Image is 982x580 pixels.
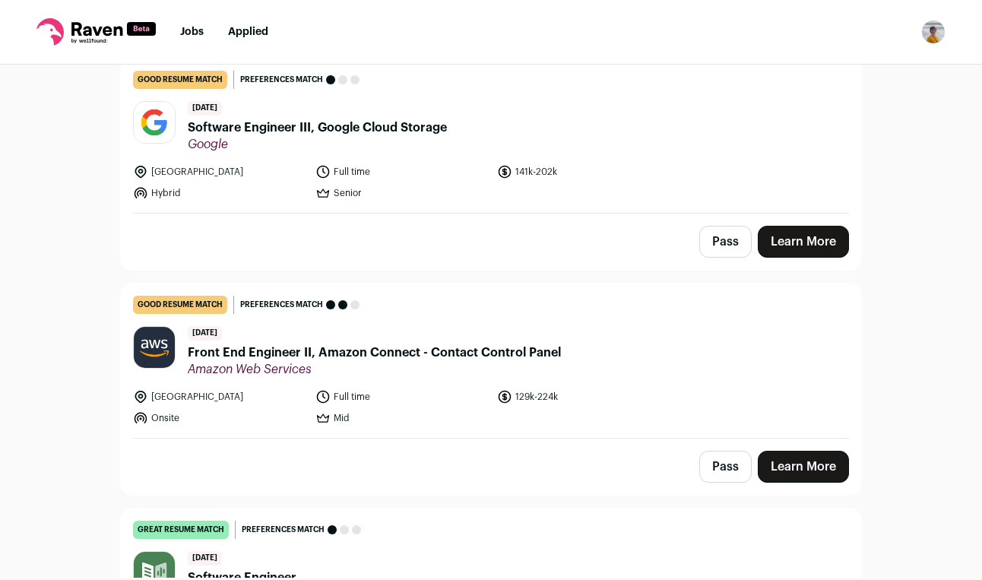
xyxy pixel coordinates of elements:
span: Preferences match [240,72,323,87]
img: a11044fc5a73db7429cab08e8b8ffdb841ee144be2dff187cdde6ecf1061de85.jpg [134,327,175,368]
div: good resume match [133,71,227,89]
span: Preferences match [242,522,325,537]
a: Applied [228,27,268,37]
div: good resume match [133,296,227,314]
span: [DATE] [188,101,222,116]
img: 9174622-medium_jpg [921,20,946,44]
li: Full time [315,164,489,179]
span: Google [188,137,447,152]
span: Software Engineer III, Google Cloud Storage [188,119,447,137]
div: great resume match [133,521,229,539]
a: Learn More [758,226,849,258]
a: good resume match Preferences match [DATE] Software Engineer III, Google Cloud Storage Google [GE... [121,59,861,213]
a: Jobs [180,27,204,37]
li: 129k-224k [497,389,670,404]
li: 141k-202k [497,164,670,179]
li: [GEOGRAPHIC_DATA] [133,164,306,179]
a: Learn More [758,451,849,483]
button: Open dropdown [921,20,946,44]
li: Full time [315,389,489,404]
li: [GEOGRAPHIC_DATA] [133,389,306,404]
span: Front End Engineer II, Amazon Connect - Contact Control Panel [188,344,561,362]
a: good resume match Preferences match [DATE] Front End Engineer II, Amazon Connect - Contact Contro... [121,284,861,438]
span: Amazon Web Services [188,362,561,377]
span: Preferences match [240,297,323,312]
span: [DATE] [188,326,222,341]
li: Senior [315,185,489,201]
img: 8d2c6156afa7017e60e680d3937f8205e5697781b6c771928cb24e9df88505de.jpg [134,102,175,143]
button: Pass [699,451,752,483]
button: Pass [699,226,752,258]
li: Mid [315,410,489,426]
span: [DATE] [188,551,222,566]
li: Hybrid [133,185,306,201]
li: Onsite [133,410,306,426]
